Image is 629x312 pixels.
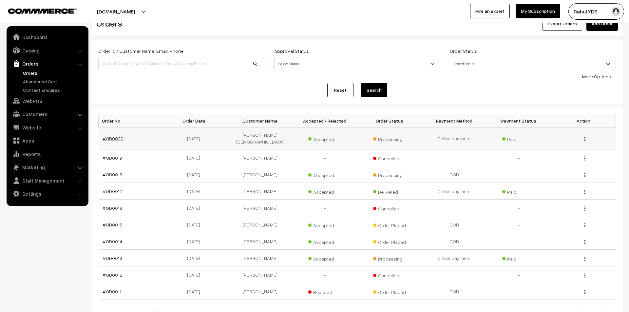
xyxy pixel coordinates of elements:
td: - [486,283,551,300]
span: Accepted [308,134,341,143]
span: Paid [502,187,535,195]
img: Menu [584,137,585,141]
td: [PERSON_NAME] [228,266,292,283]
td: COD [422,233,486,250]
h2: Orders [96,18,264,29]
td: - [486,166,551,183]
a: Abandoned Cart [21,78,86,85]
button: Search [361,83,387,97]
span: Processing [373,254,406,262]
td: - [486,266,551,283]
a: #OD0012 [103,272,122,278]
th: Order No [99,114,163,127]
img: Menu [584,156,585,161]
td: - [293,149,357,166]
td: [PERSON_NAME] [228,216,292,233]
td: [DATE] [163,149,228,166]
img: Menu [584,257,585,261]
span: Cancelled [373,270,406,279]
td: - [486,216,551,233]
a: #OD0018 [103,172,122,177]
a: WebPOS [8,95,86,107]
span: Accepted [308,170,341,179]
span: Order Placed [373,237,406,245]
td: [PERSON_NAME] [228,200,292,216]
th: Action [551,114,616,127]
span: Select Status [274,57,440,70]
td: - [486,233,551,250]
td: [DATE] [163,233,228,250]
span: Processing [373,170,406,179]
button: Export Orders [543,16,582,31]
a: Settings [8,188,86,200]
a: Marketing [8,161,86,173]
td: Online payment [422,183,486,200]
span: Select Status [450,57,616,70]
a: Reports [8,148,86,160]
td: [DATE] [163,127,228,149]
a: #OD0013 [103,255,122,261]
img: user [611,7,621,16]
a: Dashboard [8,31,86,43]
a: #OD0015 [103,222,122,227]
td: [DATE] [163,166,228,183]
td: - [293,266,357,283]
span: Accepted [308,254,341,262]
a: #OD0014 [103,239,122,244]
a: Reset [327,83,353,97]
td: COD [422,216,486,233]
span: Select Status [275,58,440,69]
a: Orders [8,58,86,69]
th: Order Status [357,114,422,127]
a: More Options [582,74,611,79]
label: Order Id / Customer Name, Email, Phone [98,48,183,54]
td: [DATE] [163,216,228,233]
a: Catalog [8,45,86,56]
span: Paid [502,254,535,262]
a: #OD0016 [103,205,122,211]
td: [PERSON_NAME] [228,250,292,266]
img: Menu [584,240,585,244]
img: Menu [584,173,585,177]
span: Order Placed [373,287,406,296]
td: [PERSON_NAME][DEMOGRAPHIC_DATA] [228,127,292,149]
span: Accepted [308,187,341,195]
a: Orders [21,69,86,76]
span: Cancelled [373,153,406,162]
span: Accepted [308,237,341,245]
td: [PERSON_NAME] [228,183,292,200]
th: Payment Status [486,114,551,127]
th: Accepted / Rejected [293,114,357,127]
td: [PERSON_NAME] [228,149,292,166]
span: Accepted [308,220,341,229]
td: COD [422,283,486,300]
a: Customers [8,108,86,120]
td: [PERSON_NAME] [228,166,292,183]
img: Menu [584,273,585,278]
a: Website [8,122,86,133]
a: COMMMERCE [8,7,66,14]
span: Processing [373,134,406,143]
span: Paid [502,134,535,143]
span: Cancelled [373,204,406,212]
button: [DOMAIN_NAME] [74,3,158,20]
td: Online payment [422,250,486,266]
a: Hire an Expert [470,4,510,18]
td: [DATE] [163,250,228,266]
td: - [486,149,551,166]
td: Online payment [422,127,486,149]
td: [PERSON_NAME] [228,283,292,300]
img: Menu [584,206,585,211]
td: COD [422,166,486,183]
a: My Subscription [516,4,560,18]
label: Approval Status [274,48,309,54]
img: Menu [584,190,585,194]
span: Order Placed [373,220,406,229]
th: Order Date [163,114,228,127]
td: - [486,200,551,216]
a: #OD0020 [103,136,124,141]
a: #OD0017 [103,188,122,194]
img: COMMMERCE [8,9,77,13]
a: #OD0011 [103,289,121,294]
a: Staff Management [8,175,86,186]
